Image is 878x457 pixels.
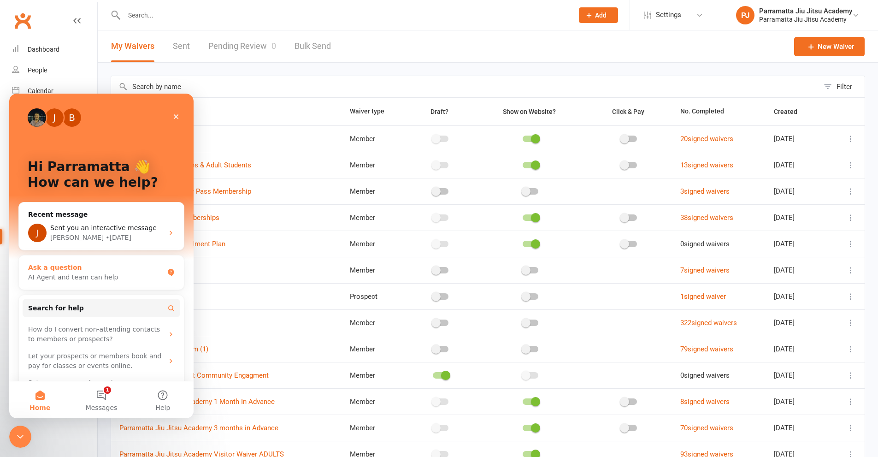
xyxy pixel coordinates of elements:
a: 1signed waiver [680,292,726,301]
button: Search for help [13,205,171,224]
button: Messages [61,288,123,325]
td: [DATE] [766,388,830,415]
a: 322signed waivers [680,319,737,327]
span: Help [146,311,161,317]
iframe: Intercom live chat [9,94,194,418]
td: [DATE] [766,178,830,204]
div: Profile image for JessicaSent you an interactive message[PERSON_NAME]•[DATE] [10,122,175,156]
td: [DATE] [766,415,830,441]
span: Created [774,108,807,115]
td: Member [342,231,407,257]
td: [DATE] [766,283,830,309]
td: Member [342,257,407,283]
input: Search by name [111,76,819,97]
td: [DATE] [766,336,830,362]
div: • [DATE] [96,139,122,149]
div: Ask a questionAI Agent and team can help [9,161,175,196]
td: [DATE] [766,125,830,152]
div: Let your prospects or members book and pay for classes or events online. [13,254,171,281]
span: 0 [271,41,276,51]
div: Recent message [19,116,165,126]
button: Created [774,106,807,117]
span: 0 signed waivers [680,371,730,380]
th: No. Completed [672,98,765,125]
iframe: Intercom live chat [9,426,31,448]
span: Sent you an interactive message [41,131,147,138]
td: [DATE] [766,362,830,388]
td: [DATE] [766,309,830,336]
a: Dashboard [12,39,97,60]
a: 7signed waivers [680,266,730,274]
a: 3signed waivers [680,187,730,196]
td: [DATE] [766,204,830,231]
a: Sent [173,30,190,62]
div: Let your prospects or members book and pay for classes or events online. [19,258,154,277]
button: Add [579,7,618,23]
button: Filter [819,76,865,97]
button: My Waivers [111,30,154,62]
a: 38signed waivers [680,214,733,222]
span: Draft? [430,108,448,115]
a: Parramatta Jiu Jitsu Academy 1 Month In Advance [119,398,275,406]
div: How do I convert non-attending contacts to members or prospects? [13,227,171,254]
div: Profile image for Jessica [19,130,37,148]
a: 20signed waivers [680,135,733,143]
span: Home [20,311,41,317]
div: PJ [736,6,754,24]
div: Close [159,15,175,31]
span: Add [595,12,607,19]
td: Prospect [342,283,407,309]
div: Recent messageProfile image for JessicaSent you an interactive message[PERSON_NAME]•[DATE] [9,108,175,157]
td: Member [342,125,407,152]
td: Member [342,309,407,336]
button: Click & Pay [604,106,654,117]
button: Show on Website? [495,106,566,117]
div: Filter [837,81,852,92]
div: AI Agent and team can help [19,179,154,189]
div: Parramatta Jiu Jitsu Academy [759,7,852,15]
div: Set up a new member waiver [13,281,171,298]
td: [DATE] [766,231,830,257]
span: Show on Website? [503,108,556,115]
td: [DATE] [766,257,830,283]
div: Ask a question [19,169,154,179]
a: New Waiver [794,37,865,56]
div: Dashboard [28,46,59,53]
a: Calendar [12,81,97,101]
th: Waiver type [342,98,407,125]
button: Draft? [422,106,459,117]
a: Pending Review0 [208,30,276,62]
td: Member [342,152,407,178]
td: Member [342,178,407,204]
td: Member [342,204,407,231]
td: [DATE] [766,152,830,178]
a: Clubworx [11,9,34,32]
div: How do I convert non-attending contacts to members or prospects? [19,231,154,250]
a: 79signed waivers [680,345,733,353]
a: 70signed waivers [680,424,733,432]
span: Search for help [19,210,75,220]
input: Search... [121,9,567,22]
div: Calendar [28,87,53,95]
span: Settings [656,5,681,25]
a: 8signed waivers [680,398,730,406]
td: Member [342,415,407,441]
a: People [12,60,97,81]
td: Member [342,336,407,362]
span: Messages [77,311,108,317]
div: People [28,66,47,74]
span: Click & Pay [612,108,644,115]
div: Parramatta Jiu Jitsu Academy [759,15,852,24]
a: Bulk Send [295,30,331,62]
td: Member [342,362,407,388]
div: [PERSON_NAME] [41,139,94,149]
td: Member [342,388,407,415]
a: NDIS Service Agreement Community Engagment [119,371,269,380]
button: Help [123,288,184,325]
a: Parramatta Jiu Jitsu Academy 3 months in Advance [119,424,278,432]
